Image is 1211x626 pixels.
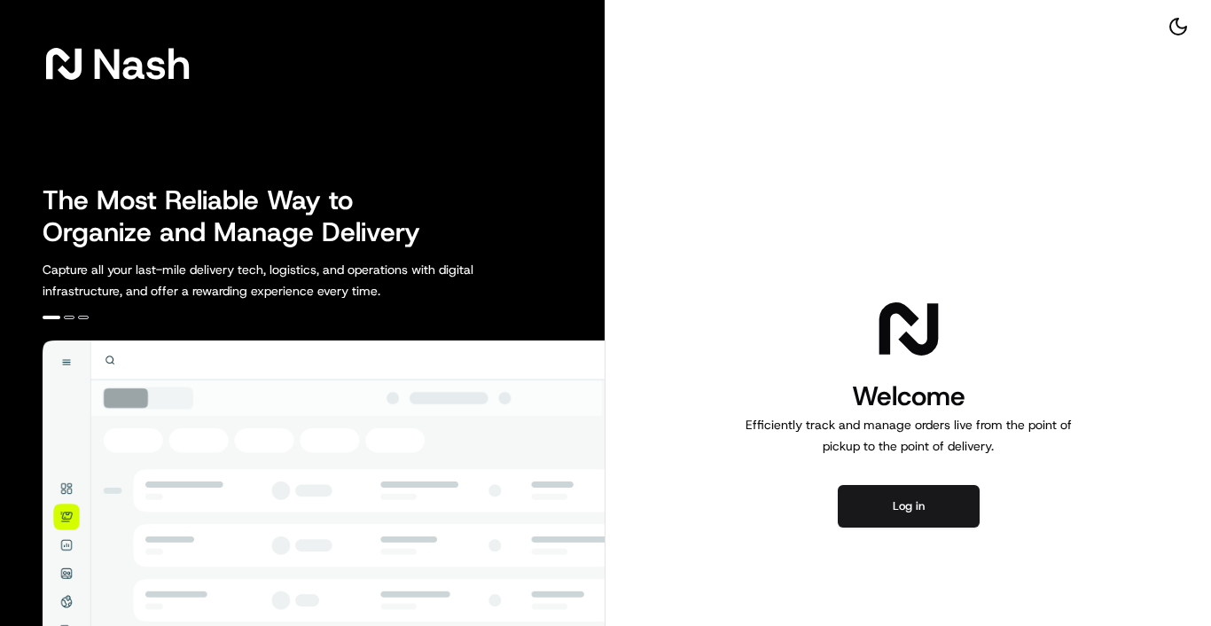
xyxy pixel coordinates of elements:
[838,485,980,528] button: Log in
[92,46,191,82] span: Nash
[43,259,553,301] p: Capture all your last-mile delivery tech, logistics, and operations with digital infrastructure, ...
[43,184,440,248] h2: The Most Reliable Way to Organize and Manage Delivery
[738,414,1079,457] p: Efficiently track and manage orders live from the point of pickup to the point of delivery.
[738,379,1079,414] h1: Welcome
